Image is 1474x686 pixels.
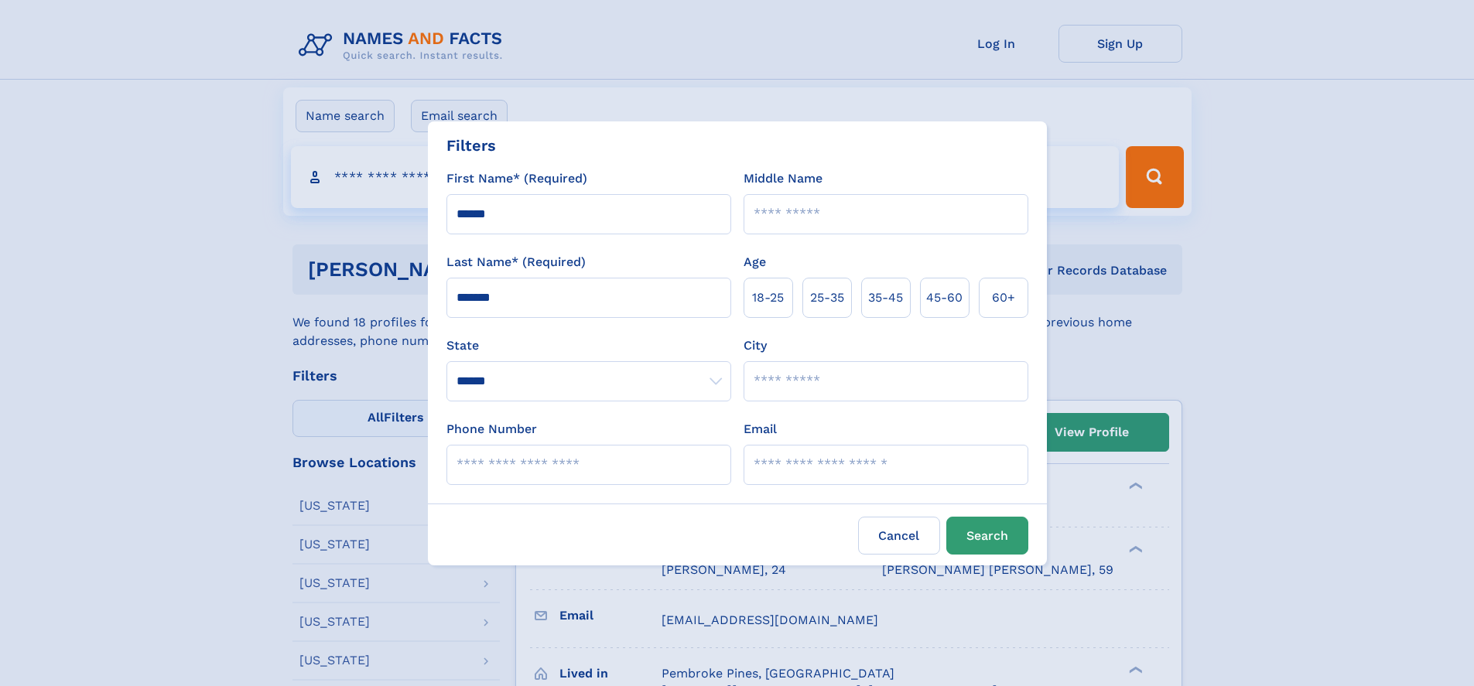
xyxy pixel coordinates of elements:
[752,288,784,307] span: 18‑25
[926,288,963,307] span: 45‑60
[446,253,586,271] label: Last Name* (Required)
[868,288,903,307] span: 35‑45
[810,288,844,307] span: 25‑35
[858,517,940,555] label: Cancel
[946,517,1028,555] button: Search
[446,336,731,355] label: State
[744,169,822,188] label: Middle Name
[744,336,767,355] label: City
[446,420,537,439] label: Phone Number
[446,134,496,157] div: Filters
[744,420,777,439] label: Email
[992,288,1015,307] span: 60+
[446,169,587,188] label: First Name* (Required)
[744,253,766,271] label: Age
